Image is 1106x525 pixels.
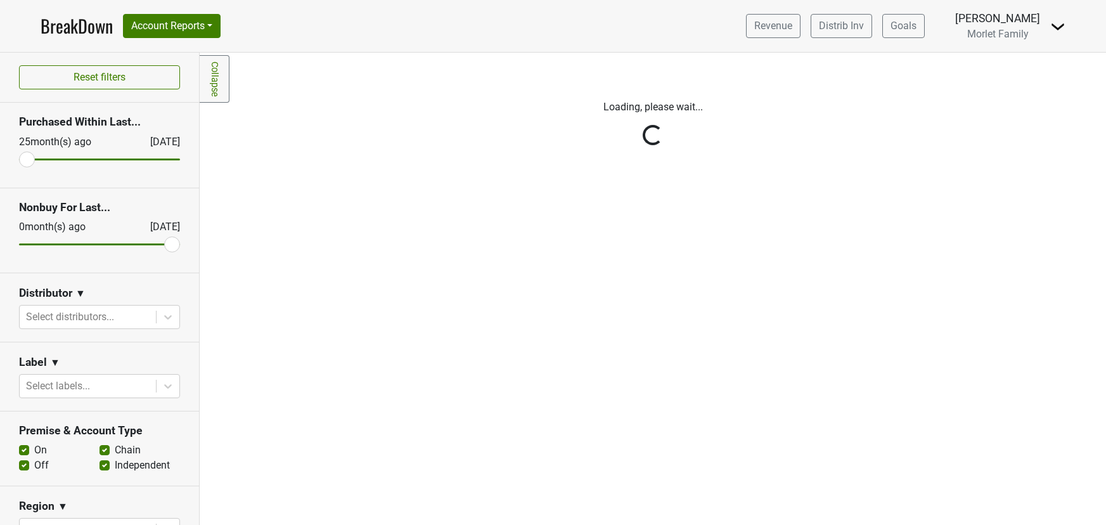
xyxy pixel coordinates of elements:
[882,14,925,38] a: Goals
[41,13,113,39] a: BreakDown
[123,14,221,38] button: Account Reports
[301,100,1005,115] p: Loading, please wait...
[200,55,229,103] a: Collapse
[746,14,801,38] a: Revenue
[811,14,872,38] a: Distrib Inv
[955,10,1040,27] div: [PERSON_NAME]
[967,28,1029,40] span: Morlet Family
[1050,19,1065,34] img: Dropdown Menu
